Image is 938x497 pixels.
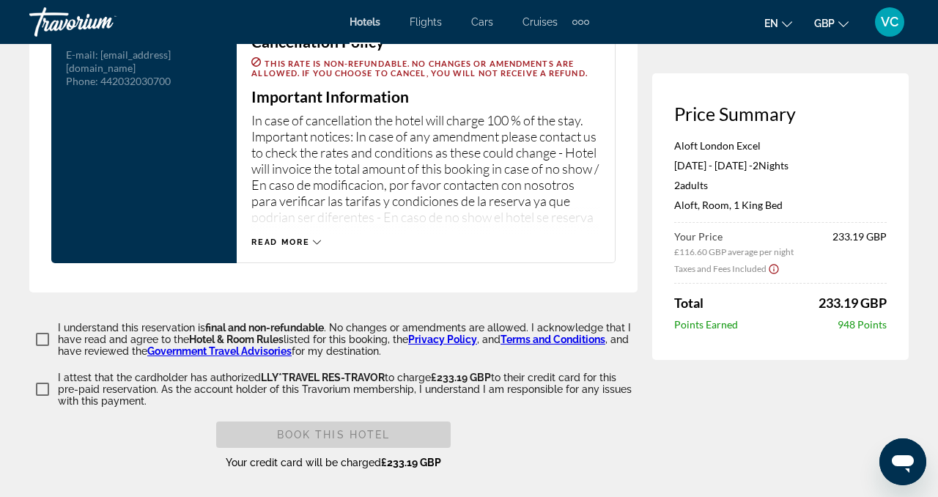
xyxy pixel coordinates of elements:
[408,334,477,345] a: Privacy Policy
[58,372,638,407] p: I attest that the cardholder has authorized to charge to their credit card for this pre-paid rese...
[758,159,789,172] span: Nights
[680,179,708,191] span: Adults
[838,318,887,331] span: 948 Points
[431,372,491,383] span: £233.19 GBP
[381,457,441,468] span: £233.19 GBP
[819,295,887,311] span: 233.19 GBP
[753,159,758,172] span: 2
[251,237,321,248] button: Read more
[764,12,792,34] button: Change language
[410,16,442,28] a: Flights
[205,322,324,334] span: final and non-refundable
[147,345,292,357] a: Government Travel Advisories
[674,263,767,274] span: Taxes and Fees Included
[572,10,589,34] button: Extra navigation items
[814,12,849,34] button: Change currency
[674,295,703,311] span: Total
[29,3,176,41] a: Travorium
[674,261,780,276] button: Show Taxes and Fees breakdown
[95,75,171,87] span: : 442032030700
[66,48,95,61] span: E-mail
[674,103,887,125] h3: Price Summary
[66,75,95,87] span: Phone
[674,179,708,191] span: 2
[674,230,794,243] span: Your Price
[871,7,909,37] button: User Menu
[879,438,926,485] iframe: Button to launch messaging window
[501,334,605,345] a: Terms and Conditions
[674,139,887,152] p: Aloft London Excel
[674,246,794,257] span: £116.60 GBP average per night
[251,59,587,78] span: This rate is non-refundable. No changes or amendments are allowed. If you choose to cancel, you w...
[674,318,738,331] span: Points Earned
[522,16,558,28] a: Cruises
[814,18,835,29] span: GBP
[251,112,600,222] p: In case of cancellation the hotel will charge 100 % of the stay. Important notices: In case of an...
[251,34,600,50] h3: Cancellation Policy
[251,89,600,105] h3: Important Information
[261,372,385,383] span: LLY*TRAVEL RES-TRAVOR
[58,322,638,357] p: I understand this reservation is . No changes or amendments are allowed. I acknowledge that I hav...
[471,16,493,28] a: Cars
[881,15,898,29] span: VC
[350,16,380,28] a: Hotels
[251,238,309,247] span: Read more
[674,159,887,172] p: [DATE] - [DATE] -
[66,48,171,74] span: : [EMAIL_ADDRESS][DOMAIN_NAME]
[226,457,441,468] span: Your credit card will be charged
[832,230,887,257] span: 233.19 GBP
[764,18,778,29] span: en
[189,334,284,345] span: Hotel & Room Rules
[674,199,887,211] p: Aloft, Room, 1 King Bed
[768,262,780,275] button: Show Taxes and Fees disclaimer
